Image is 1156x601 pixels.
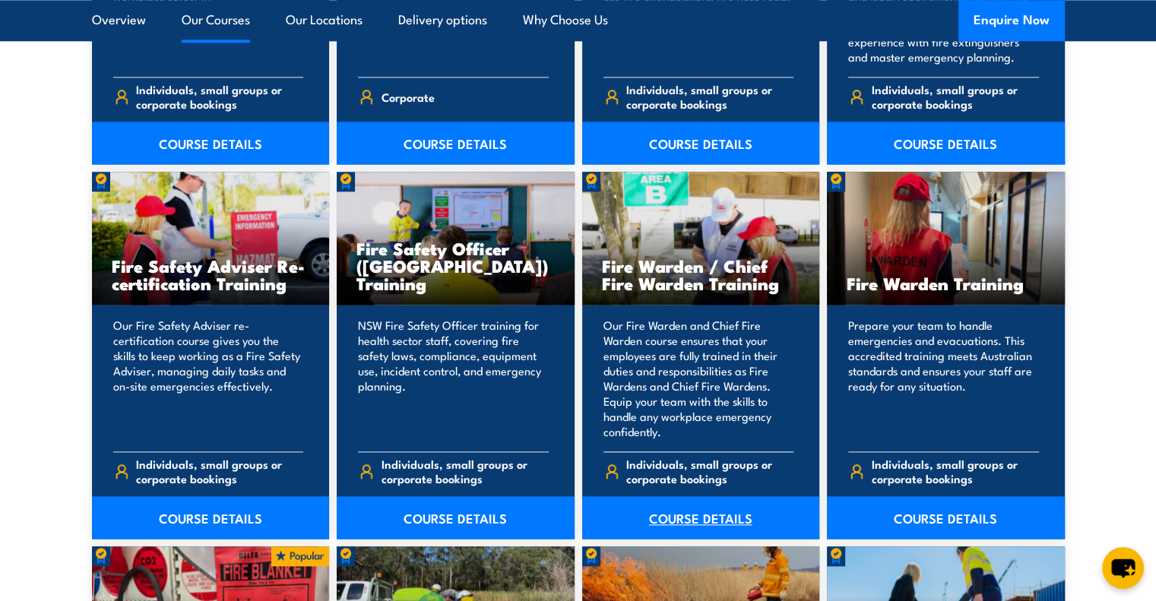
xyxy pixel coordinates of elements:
[92,496,330,539] a: COURSE DETAILS
[602,257,800,292] h3: Fire Warden / Chief Fire Warden Training
[848,318,1039,439] p: Prepare your team to handle emergencies and evacuations. This accredited training meets Australia...
[626,82,793,111] span: Individuals, small groups or corporate bookings
[382,457,549,486] span: Individuals, small groups or corporate bookings
[582,496,820,539] a: COURSE DETAILS
[603,318,794,439] p: Our Fire Warden and Chief Fire Warden course ensures that your employees are fully trained in the...
[112,257,310,292] h3: Fire Safety Adviser Re-certification Training
[92,122,330,164] a: COURSE DETAILS
[872,457,1039,486] span: Individuals, small groups or corporate bookings
[337,496,575,539] a: COURSE DETAILS
[872,82,1039,111] span: Individuals, small groups or corporate bookings
[337,122,575,164] a: COURSE DETAILS
[827,122,1065,164] a: COURSE DETAILS
[626,457,793,486] span: Individuals, small groups or corporate bookings
[847,274,1045,292] h3: Fire Warden Training
[358,318,549,439] p: NSW Fire Safety Officer training for health sector staff, covering fire safety laws, compliance, ...
[582,122,820,164] a: COURSE DETAILS
[356,239,555,292] h3: Fire Safety Officer ([GEOGRAPHIC_DATA]) Training
[113,318,304,439] p: Our Fire Safety Adviser re-certification course gives you the skills to keep working as a Fire Sa...
[827,496,1065,539] a: COURSE DETAILS
[382,85,435,109] span: Corporate
[136,82,303,111] span: Individuals, small groups or corporate bookings
[1102,547,1144,589] button: chat-button
[136,457,303,486] span: Individuals, small groups or corporate bookings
